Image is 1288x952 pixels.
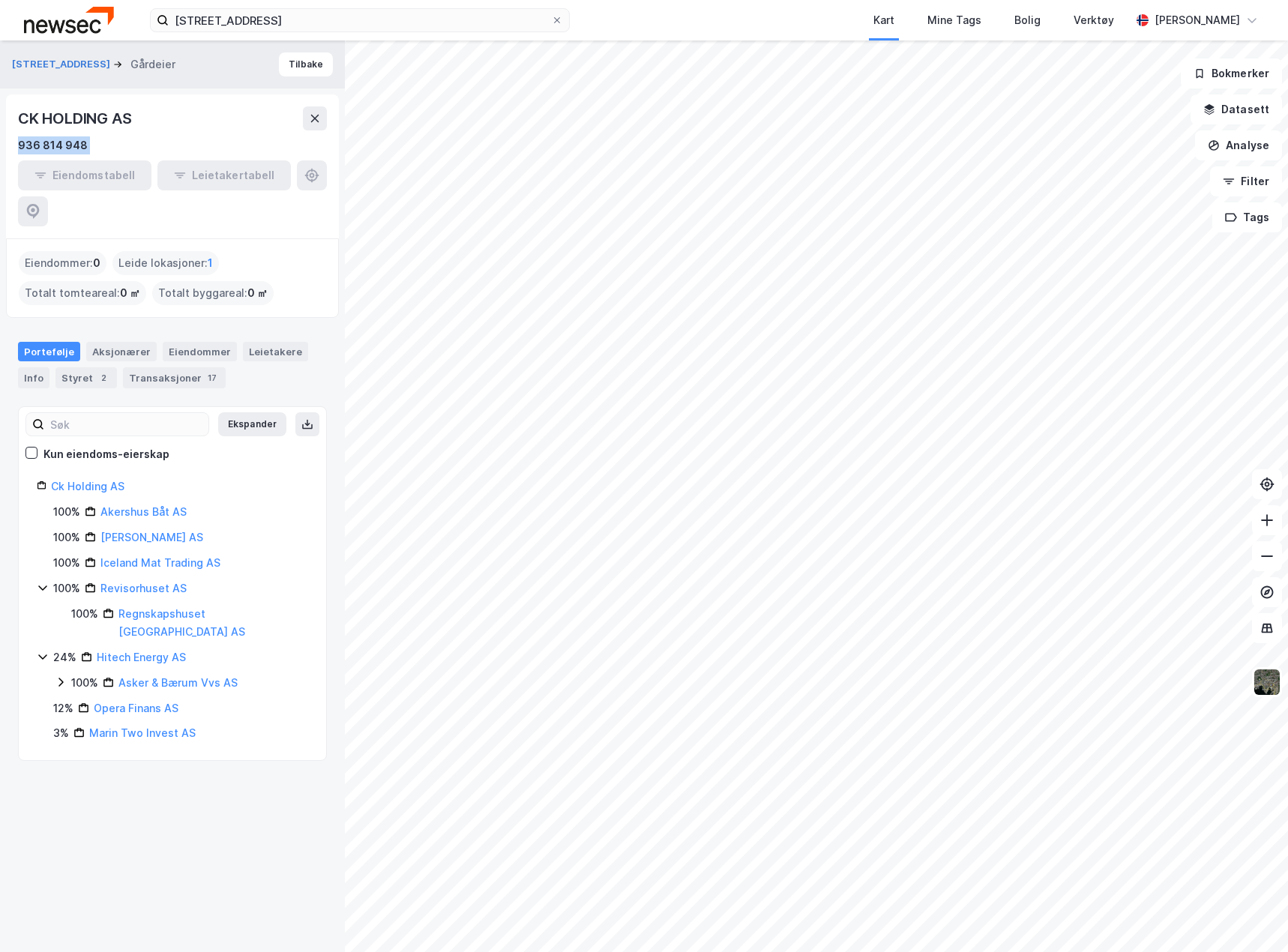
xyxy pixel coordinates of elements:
div: 17 [205,370,220,385]
button: Ekspander [218,412,286,436]
div: CK HOLDING AS [18,106,134,130]
div: Eiendommer [163,342,237,361]
div: 100% [53,528,80,546]
a: Hitech Energy AS [97,651,186,663]
a: [PERSON_NAME] AS [100,531,203,543]
a: Revisorhuset AS [100,582,187,594]
button: Analyse [1195,130,1282,160]
div: Transaksjoner [123,367,226,388]
div: 24% [53,648,76,666]
button: Filter [1210,166,1282,196]
div: Totalt tomteareal : [19,281,146,305]
img: 9k= [1253,668,1281,696]
button: Bokmerker [1181,58,1282,88]
div: 12% [53,699,73,717]
div: Bolig [1014,11,1041,29]
div: 2 [96,370,111,385]
a: Iceland Mat Trading AS [100,556,220,569]
span: 0 ㎡ [120,284,140,302]
div: Verktøy [1074,11,1114,29]
a: Marin Two Invest AS [89,726,196,739]
div: 100% [71,605,98,623]
div: Styret [55,367,117,388]
div: 936 814 948 [18,136,88,154]
a: Asker & Bærum Vvs AS [118,676,238,689]
span: 1 [208,254,213,272]
iframe: Chat Widget [1213,880,1288,952]
button: Tags [1212,202,1282,232]
div: Gårdeier [130,55,175,73]
button: [STREET_ADDRESS] [12,57,113,72]
img: newsec-logo.f6e21ccffca1b3a03d2d.png [24,7,114,33]
input: Søk [44,413,208,436]
input: Søk på adresse, matrikkel, gårdeiere, leietakere eller personer [169,9,551,31]
div: Kart [873,11,894,29]
a: Opera Finans AS [94,702,178,714]
div: Leietakere [243,342,308,361]
div: Aksjonærer [86,342,157,361]
div: 100% [53,579,80,597]
div: 100% [53,554,80,572]
div: Leide lokasjoner : [112,251,219,275]
button: Tilbake [279,52,333,76]
div: Eiendommer : [19,251,106,275]
div: Portefølje [18,342,80,361]
div: 100% [71,674,98,692]
span: 0 ㎡ [247,284,268,302]
div: Totalt byggareal : [152,281,274,305]
div: Info [18,367,49,388]
div: Kun eiendoms-eierskap [43,445,169,463]
div: Mine Tags [927,11,981,29]
div: 100% [53,503,80,521]
a: Ck Holding AS [51,480,124,492]
button: Datasett [1191,94,1282,124]
div: [PERSON_NAME] [1155,11,1240,29]
a: Regnskapshuset [GEOGRAPHIC_DATA] AS [118,607,245,638]
span: 0 [93,254,100,272]
a: Akershus Båt AS [100,505,187,518]
div: 3% [53,724,69,742]
div: Kontrollprogram for chat [1213,880,1288,952]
